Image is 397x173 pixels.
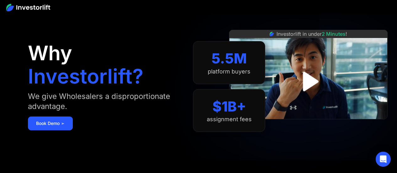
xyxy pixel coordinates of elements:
[294,68,322,95] a: open lightbox
[276,30,347,38] div: Investorlift in under !
[212,50,247,67] div: 5.5M
[376,152,391,167] div: Open Intercom Messenger
[261,122,356,130] iframe: Customer reviews powered by Trustpilot
[212,98,246,115] div: $1B+
[28,43,72,63] h1: Why
[28,91,181,111] div: We give Wholesalers a disproportionate advantage.
[207,116,252,123] div: assignment fees
[28,66,143,86] h1: Investorlift?
[322,31,346,37] span: 2 Minutes
[28,116,73,130] a: Book Demo ➢
[208,68,250,75] div: platform buyers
